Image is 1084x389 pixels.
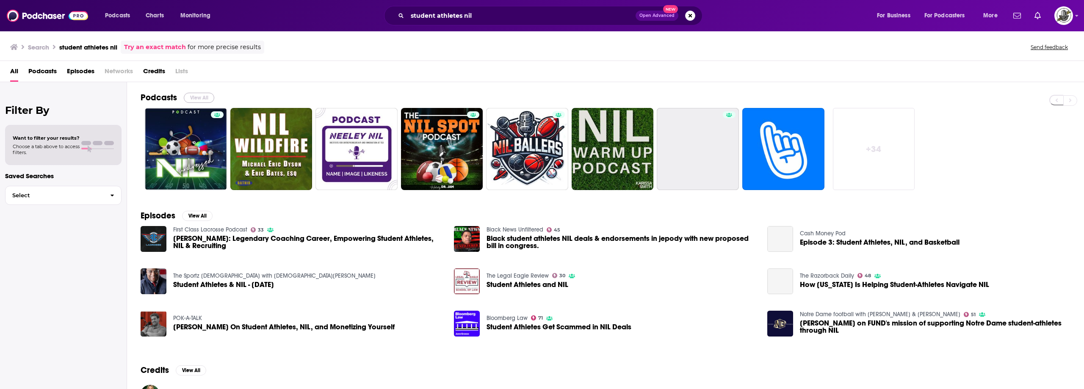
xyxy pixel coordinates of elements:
[174,9,221,22] button: open menu
[13,143,80,155] span: Choose a tab above to access filters.
[636,11,678,21] button: Open AdvancedNew
[1010,8,1024,23] a: Show notifications dropdown
[924,10,965,22] span: For Podcasters
[531,315,543,320] a: 71
[141,268,166,294] img: Student Athletes & NIL - 10-17-23
[767,268,793,294] a: How Arkansas Is Helping Student-Athletes Navigate NIL
[800,281,989,288] span: How [US_STATE] Is Helping Student-Athletes Navigate NIL
[971,313,976,317] span: 51
[454,226,480,252] img: Black student athletes NIL deals & endorsements in jepody with new proposed bill in congress.
[919,9,977,22] button: open menu
[173,281,274,288] a: Student Athletes & NIL - 10-17-23
[13,135,80,141] span: Want to filter your results?
[964,312,976,317] a: 51
[407,9,636,22] input: Search podcasts, credits, & more...
[877,10,910,22] span: For Business
[105,64,133,82] span: Networks
[6,193,103,198] span: Select
[176,365,206,375] button: View All
[800,239,960,246] a: Episode 3: Student Athletes, NIL, and Basketball
[1028,44,1070,51] button: Send feedback
[767,311,793,337] img: Tom Mendoza on FUND's mission of supporting Notre Dame student-athletes through NIL
[67,64,94,82] a: Episodes
[800,281,989,288] a: How Arkansas Is Helping Student-Athletes Navigate NIL
[983,10,998,22] span: More
[173,272,376,279] a: The Sportz Church with Christian Horn
[141,311,166,337] img: Braden Kopp On Student Athletes, NIL, and Monetizing Yourself
[857,273,871,278] a: 48
[173,281,274,288] span: Student Athletes & NIL - [DATE]
[487,323,631,331] a: Student Athletes Get Scammed in NIL Deals
[175,64,188,82] span: Lists
[182,211,213,221] button: View All
[554,228,560,232] span: 45
[10,64,18,82] a: All
[59,43,117,51] h3: student athletes nil
[173,323,395,331] a: Braden Kopp On Student Athletes, NIL, and Monetizing Yourself
[251,227,264,232] a: 33
[800,311,960,318] a: Notre Dame football with Eric Hansen & Tyler James
[105,10,130,22] span: Podcasts
[141,92,214,103] a: PodcastsView All
[1054,6,1073,25] span: Logged in as PodProMaxBooking
[487,315,528,322] a: Bloomberg Law
[454,311,480,337] img: Student Athletes Get Scammed in NIL Deals
[487,226,543,233] a: Black News Unfiltered
[184,93,214,103] button: View All
[833,108,915,190] a: +34
[141,210,213,221] a: EpisodesView All
[7,8,88,24] img: Podchaser - Follow, Share and Rate Podcasts
[454,268,480,294] img: Student Athletes and NIL
[487,272,549,279] a: The Legal Eagle Review
[538,316,543,320] span: 71
[1031,8,1044,23] a: Show notifications dropdown
[173,226,247,233] a: First Class Lacrosse Podcast
[141,226,166,252] img: John Danowski: Legendary Coaching Career, Empowering Student Athletes, NIL & Recruiting
[800,320,1070,334] span: [PERSON_NAME] on FUND's mission of supporting Notre Dame student-athletes through NIL
[173,235,444,249] a: John Danowski: Legendary Coaching Career, Empowering Student Athletes, NIL & Recruiting
[99,9,141,22] button: open menu
[663,5,678,13] span: New
[124,42,186,52] a: Try an exact match
[487,281,568,288] a: Student Athletes and NIL
[180,10,210,22] span: Monitoring
[143,64,165,82] a: Credits
[28,64,57,82] a: Podcasts
[28,43,49,51] h3: Search
[141,365,169,375] h2: Credits
[639,14,675,18] span: Open Advanced
[258,228,264,232] span: 33
[173,315,202,322] a: POK-A-TALK
[5,172,122,180] p: Saved Searches
[800,230,846,237] a: Cash Money Pod
[141,210,175,221] h2: Episodes
[392,6,711,25] div: Search podcasts, credits, & more...
[173,235,444,249] span: [PERSON_NAME]: Legendary Coaching Career, Empowering Student Athletes, NIL & Recruiting
[141,92,177,103] h2: Podcasts
[5,104,122,116] h2: Filter By
[1054,6,1073,25] img: User Profile
[140,9,169,22] a: Charts
[800,320,1070,334] a: Tom Mendoza on FUND's mission of supporting Notre Dame student-athletes through NIL
[146,10,164,22] span: Charts
[800,272,854,279] a: The Razorback Daily
[547,227,561,232] a: 45
[865,274,871,278] span: 48
[487,235,757,249] a: Black student athletes NIL deals & endorsements in jepody with new proposed bill in congress.
[141,365,206,375] a: CreditsView All
[977,9,1008,22] button: open menu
